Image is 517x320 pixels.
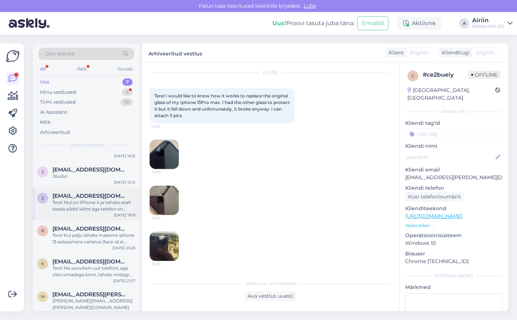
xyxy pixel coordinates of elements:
[405,273,502,279] div: [PERSON_NAME]
[468,71,500,79] span: Offline
[405,142,502,150] p: Kliendi nimi
[39,64,47,74] div: All
[154,93,291,118] span: Tere! I would like to know how it works to replace the original glass of my Iphone 13Pro max. I h...
[122,89,133,96] div: 4
[40,99,76,106] div: Tiimi vestlused
[405,250,502,258] p: Brauser
[472,23,505,29] div: Mobipunkt OÜ
[152,261,179,267] span: 13:26
[357,16,388,30] button: Emailid
[52,173,135,180] div: Jõudu!
[112,311,135,316] div: [DATE] 20:56
[150,232,179,261] img: Attachment
[113,278,135,284] div: [DATE] 21:57
[406,153,494,161] input: Lisa nimi
[405,239,502,247] p: Windows 10
[407,86,495,102] div: [GEOGRAPHIC_DATA], [GEOGRAPHIC_DATA]
[52,199,135,212] div: Tere! Mul on iPhone 4 ja tahaks sealt saada pildid kätte aga telefon on lukus [PHONE_NUMBER] minutit
[405,119,502,127] p: Kliendi tag'id
[459,18,469,28] div: A
[397,17,442,30] div: Aktiivne
[149,69,392,76] div: [DATE]
[472,18,513,29] a: AiriinMobipunkt OÜ
[40,78,50,86] div: Uus
[152,169,179,175] span: 13:26
[272,19,354,28] div: Proovi tasuta juba täna:
[410,49,429,57] span: English
[151,124,179,129] span: 13:26
[405,192,464,202] div: Küsi telefoninumbrit
[405,213,462,219] a: [URL][DOMAIN_NAME]
[301,3,318,9] span: Luba
[41,261,44,266] span: k
[52,265,135,278] div: Tere! Ma sooviksin uut telefoni, aga olen omadega kinni, tahaks midagi mis on kõrgem kui 60hz ekr...
[45,50,74,58] span: Otsi kliente
[272,20,286,27] b: Uus!
[42,195,44,201] span: 2
[405,174,502,181] p: [EMAIL_ADDRESS][PERSON_NAME][DOMAIN_NAME]
[52,291,128,298] span: monika.aedma@gmail.com
[114,153,135,159] div: [DATE] 16:31
[246,280,296,287] span: Vestlus on arhiveeritud
[40,129,70,136] div: Arhiveeritud
[52,166,128,173] span: sven@kirsimae.com
[114,180,135,185] div: [DATE] 12:15
[70,142,103,148] span: Uued vestlused
[114,212,135,218] div: [DATE] 16:19
[52,193,128,199] span: 21estbros@gmail.com
[439,49,470,57] div: Klienditugi
[42,169,44,174] span: s
[405,258,502,265] p: Chrome [TECHNICAL_ID]
[405,166,502,174] p: Kliendi email
[476,49,495,57] span: English
[423,70,468,79] div: # ce2bueiy
[411,73,415,78] span: c
[52,298,135,311] div: [PERSON_NAME][EMAIL_ADDRESS][PERSON_NAME][DOMAIN_NAME]
[405,128,502,139] input: Lisa tag
[149,48,202,58] label: Arhiveeritud vestlus
[121,99,133,106] div: 19
[116,64,134,74] div: Socials
[472,18,505,23] div: Airiin
[52,232,135,245] div: Tere! Kui palju läheks maksma iphone 13 esikaamera vahetus (face-id ei tööta ka)
[405,222,502,229] p: Vaata edasi ...
[405,108,502,115] div: Kliendi info
[41,294,45,299] span: m
[75,64,88,74] div: Web
[386,49,404,57] div: Klient
[113,245,135,251] div: [DATE] 23:26
[405,232,502,239] p: Operatsioonisüsteem
[41,228,44,234] span: R
[150,186,179,215] img: Attachment
[40,109,67,116] div: AI Assistent
[150,140,179,169] img: Attachment
[405,205,502,212] p: Klienditeekond
[40,89,76,96] div: Minu vestlused
[40,119,51,126] div: Kõik
[6,49,20,63] img: Askly Logo
[122,78,133,86] div: 7
[405,184,502,192] p: Kliendi telefon
[152,215,179,221] span: 13:26
[245,291,296,301] div: Ava vestlus uuesti
[405,284,502,291] p: Märkmed
[52,225,128,232] span: Raidonpeenoja@gmail.com
[52,258,128,265] span: kunozifier@gmail.com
